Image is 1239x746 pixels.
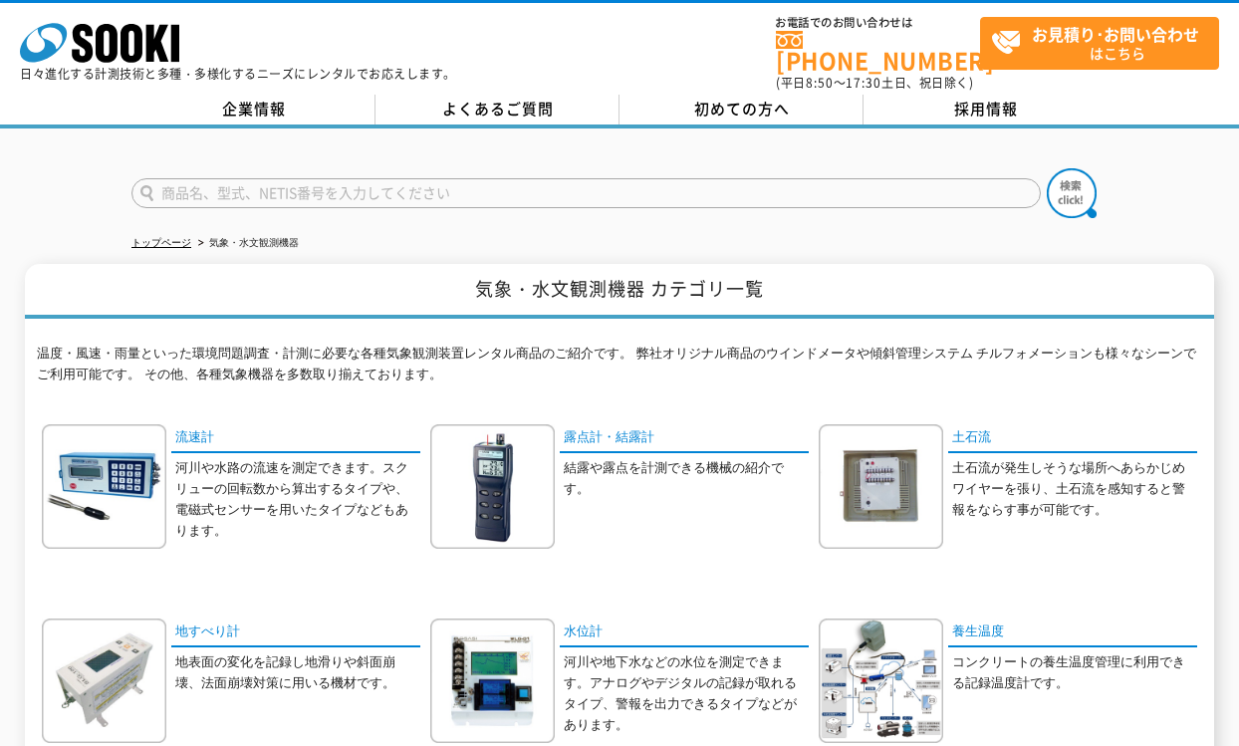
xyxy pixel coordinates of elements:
[560,619,809,647] a: 水位計
[1032,22,1199,46] strong: お見積り･お問い合わせ
[171,619,420,647] a: 地すべり計
[991,18,1218,68] span: はこちら
[776,17,980,29] span: お電話でのお問い合わせは
[806,74,834,92] span: 8:50
[776,74,973,92] span: (平日 ～ 土日、祝日除く)
[980,17,1219,70] a: お見積り･お問い合わせはこちら
[694,98,790,120] span: 初めての方へ
[175,458,420,541] p: 河川や水路の流速を測定できます。スクリューの回転数から算出するタイプや、電磁式センサーを用いたタイプなどもあります。
[131,178,1041,208] input: 商品名、型式、NETIS番号を入力してください
[819,424,943,549] img: 土石流
[42,424,166,549] img: 流速計
[1047,168,1097,218] img: btn_search.png
[131,237,191,248] a: トップページ
[948,619,1197,647] a: 養生温度
[430,619,555,743] img: 水位計
[776,31,980,72] a: [PHONE_NUMBER]
[37,344,1202,395] p: 温度・風速・雨量といった環境問題調査・計測に必要な各種気象観測装置レンタル商品のご紹介です。 弊社オリジナル商品のウインドメータや傾斜管理システム チルフォメーションも様々なシーンでご利用可能で...
[564,458,809,500] p: 結露や露点を計測できる機械の紹介です。
[560,424,809,453] a: 露点計・結露計
[864,95,1108,124] a: 採用情報
[846,74,881,92] span: 17:30
[564,652,809,735] p: 河川や地下水などの水位を測定できます。アナログやデジタルの記録が取れるタイプ、警報を出力できるタイプなどがあります。
[175,652,420,694] p: 地表面の変化を記録し地滑りや斜面崩壊、法面崩壊対策に用いる機材です。
[375,95,619,124] a: よくあるご質問
[194,233,299,254] li: 気象・水文観測機器
[948,424,1197,453] a: 土石流
[25,264,1214,319] h1: 気象・水文観測機器 カテゴリ一覧
[819,619,943,743] img: 養生温度
[952,652,1197,694] p: コンクリートの養生温度管理に利用できる記録温度計です。
[171,424,420,453] a: 流速計
[20,68,456,80] p: 日々進化する計測技術と多種・多様化するニーズにレンタルでお応えします。
[430,424,555,549] img: 露点計・結露計
[42,619,166,743] img: 地すべり計
[619,95,864,124] a: 初めての方へ
[952,458,1197,520] p: 土石流が発生しそうな場所へあらかじめワイヤーを張り、土石流を感知すると警報をならす事が可能です。
[131,95,375,124] a: 企業情報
